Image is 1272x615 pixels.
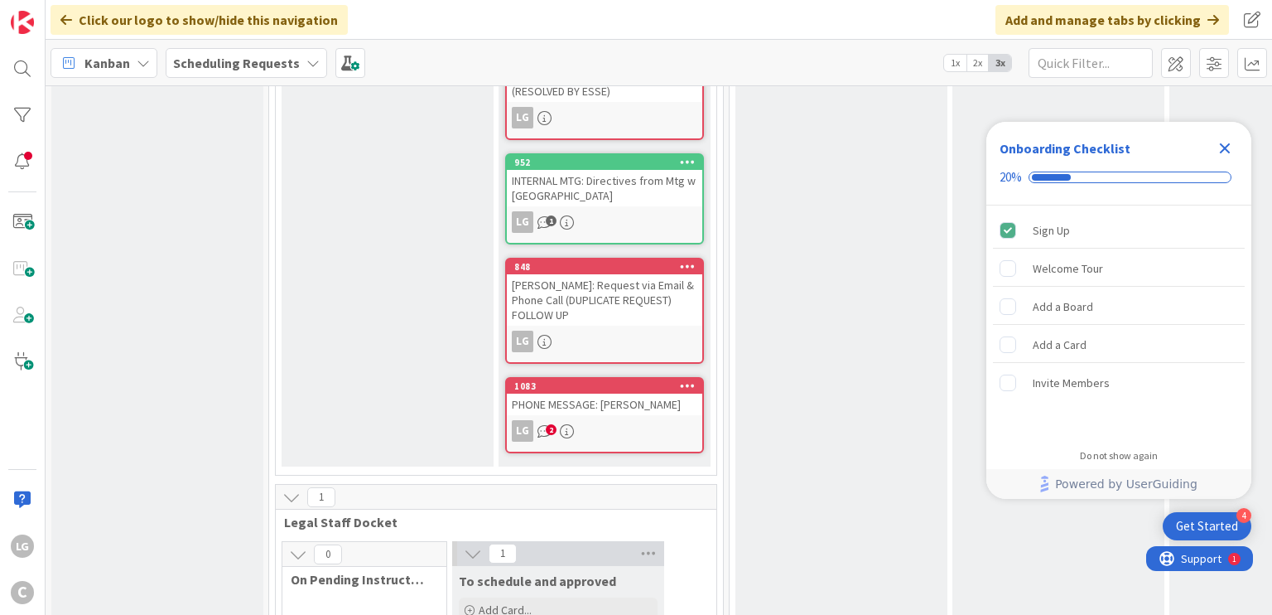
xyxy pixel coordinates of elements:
b: Scheduling Requests [173,55,300,71]
div: Add a Board [1033,297,1093,317]
span: Powered by UserGuiding [1055,474,1197,494]
div: 952 [514,157,702,168]
div: LG [11,535,34,558]
div: Do not show again [1080,449,1158,462]
div: LG [512,331,533,352]
div: Sign Up [1033,220,1070,240]
div: Checklist items [986,206,1251,438]
span: Kanban [84,53,130,73]
div: Invite Members is incomplete. [993,365,1245,401]
div: Open Get Started checklist, remaining modules: 4 [1163,512,1251,540]
div: LG [507,420,702,442]
div: LG [512,420,533,442]
div: LG [507,211,702,233]
div: 848 [514,261,702,273]
div: Onboarding Checklist [1000,138,1130,158]
div: INTERNAL MTG: Directives from Mtg w [GEOGRAPHIC_DATA] [507,170,702,206]
span: 1x [944,55,966,71]
div: Add and manage tabs by clicking [995,5,1229,35]
div: 952INTERNAL MTG: Directives from Mtg w [GEOGRAPHIC_DATA] [507,155,702,206]
span: 2 [546,424,556,435]
span: 1 [307,487,335,507]
span: On Pending Instructed by Legal [291,571,426,588]
div: PHONE MESSAGE: [PERSON_NAME] [507,394,702,415]
img: Visit kanbanzone.com [11,11,34,34]
div: Welcome Tour [1033,259,1103,278]
span: 1 [489,544,517,564]
div: Get Started [1176,518,1238,535]
div: Add a Card [1033,335,1086,355]
div: LG [512,211,533,233]
div: [PERSON_NAME]: Request via Email & Phone Call (DUPLICATE REQUEST) FOLLOW UP [507,274,702,326]
span: 2x [966,55,989,71]
div: 1083 [507,379,702,394]
div: Checklist Container [986,122,1251,499]
div: 4 [1236,508,1251,523]
div: 20% [1000,170,1022,185]
div: 1 [86,7,90,20]
div: LG [507,331,702,352]
div: 1083PHONE MESSAGE: [PERSON_NAME] [507,379,702,415]
div: Click our logo to show/hide this navigation [51,5,348,35]
div: 952 [507,155,702,170]
div: Add a Board is incomplete. [993,288,1245,325]
div: 848 [507,259,702,274]
a: Powered by UserGuiding [995,469,1243,499]
div: Welcome Tour is incomplete. [993,250,1245,287]
div: Sign Up is complete. [993,212,1245,249]
span: Support [35,2,75,22]
span: To schedule and approved [459,573,616,589]
span: 0 [314,545,342,564]
input: Quick Filter... [1029,48,1153,78]
div: 1083 [514,380,702,392]
div: Invite Members [1033,373,1110,393]
div: LG [512,107,533,128]
span: 3x [989,55,1011,71]
div: Checklist progress: 20% [1000,170,1238,185]
div: Close Checklist [1212,135,1238,162]
div: Footer [986,469,1251,499]
span: Legal Staff Docket [284,514,696,530]
div: 848[PERSON_NAME]: Request via Email & Phone Call (DUPLICATE REQUEST) FOLLOW UP [507,259,702,326]
span: 1 [546,215,556,226]
div: C [11,581,34,604]
div: LG [507,107,702,128]
div: Add a Card is incomplete. [993,327,1245,363]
